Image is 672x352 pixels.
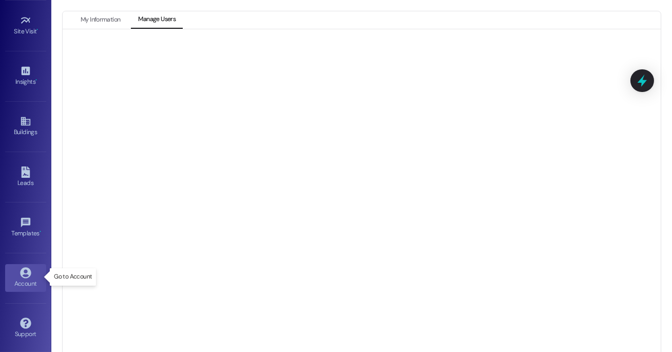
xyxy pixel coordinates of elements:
[131,11,183,29] button: Manage Users
[5,214,46,242] a: Templates •
[5,62,46,90] a: Insights •
[5,314,46,342] a: Support
[5,163,46,191] a: Leads
[5,12,46,40] a: Site Visit •
[73,11,127,29] button: My Information
[35,77,37,84] span: •
[40,228,41,235] span: •
[37,26,39,33] span: •
[5,113,46,140] a: Buildings
[5,264,46,292] a: Account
